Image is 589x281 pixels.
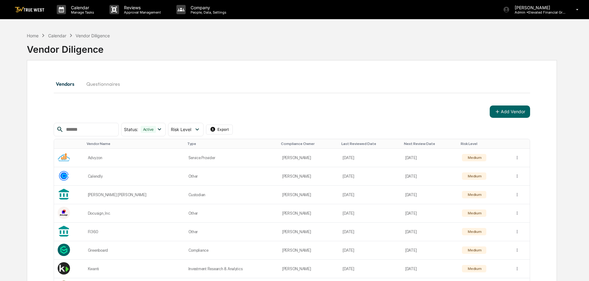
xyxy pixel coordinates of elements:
div: Medium [467,192,481,197]
div: Toggle SortBy [461,142,509,146]
div: Medium [467,155,481,160]
div: Medium [467,174,481,178]
td: [DATE] [402,186,458,204]
div: Vendor Diligence [76,33,110,38]
p: Company [186,5,229,10]
td: Custodian [185,186,278,204]
div: Calendar [48,33,66,38]
img: Vendor Logo [58,244,70,256]
div: Medium [467,248,481,252]
button: Add Vendor [490,105,530,118]
div: Medium [467,229,481,234]
td: [DATE] [339,167,402,186]
div: Active [141,126,156,133]
td: [DATE] [339,149,402,167]
span: Risk Level [171,127,191,132]
img: Vendor Logo [58,151,70,163]
button: Vendors [54,76,81,91]
p: [PERSON_NAME] [510,5,567,10]
p: Approval Management [119,10,164,14]
td: [PERSON_NAME] [278,186,339,204]
td: Service Provider [185,149,278,167]
td: [PERSON_NAME] [278,204,339,223]
td: [DATE] [339,186,402,204]
button: Questionnaires [81,76,125,91]
td: [DATE] [339,204,402,223]
div: Toggle SortBy [341,142,399,146]
p: People, Data, Settings [186,10,229,14]
td: Other [185,204,278,223]
img: Vendor Logo [58,262,70,275]
td: [PERSON_NAME] [278,149,339,167]
p: Reviews [119,5,164,10]
td: Other [185,167,278,186]
div: Toggle SortBy [87,142,182,146]
td: [DATE] [402,223,458,241]
div: Toggle SortBy [59,142,81,146]
div: Docusign, Inc. [88,211,181,216]
img: Vendor Logo [58,207,70,219]
div: secondary tabs example [54,76,530,91]
p: Manage Tasks [66,10,97,14]
td: [DATE] [339,241,402,260]
div: Toggle SortBy [187,142,276,146]
td: Investment Research & Analytics [185,260,278,278]
td: [DATE] [339,223,402,241]
div: Home [27,33,39,38]
p: Calendar [66,5,97,10]
div: Calendly [88,174,181,179]
p: Admin • Elevated Financial Group [510,10,567,14]
div: Toggle SortBy [404,142,456,146]
div: FI360 [88,229,181,234]
div: Medium [467,211,481,215]
img: logo [15,7,44,13]
span: Status : [124,127,138,132]
td: [DATE] [402,241,458,260]
td: [DATE] [402,167,458,186]
td: [DATE] [402,260,458,278]
button: Export [206,125,233,134]
td: [DATE] [402,149,458,167]
td: Other [185,223,278,241]
div: Toggle SortBy [516,142,527,146]
iframe: Open customer support [569,261,586,277]
td: [DATE] [339,260,402,278]
td: [PERSON_NAME] [278,167,339,186]
td: [PERSON_NAME] [278,241,339,260]
div: Vendor Diligence [27,39,557,55]
div: Advyzon [88,155,181,160]
div: Medium [467,267,481,271]
td: Compliance [185,241,278,260]
img: Vendor Logo [58,170,70,182]
td: [DATE] [402,204,458,223]
div: [PERSON_NAME] [PERSON_NAME] [88,192,181,197]
td: [PERSON_NAME] [278,223,339,241]
div: Greenboard [88,248,181,253]
div: Kwanti [88,267,181,271]
td: [PERSON_NAME] [278,260,339,278]
div: Toggle SortBy [281,142,336,146]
